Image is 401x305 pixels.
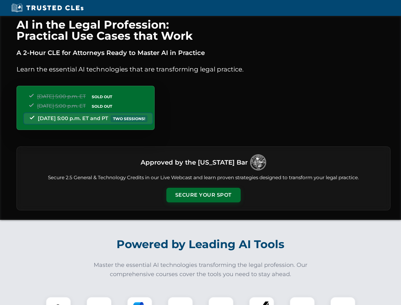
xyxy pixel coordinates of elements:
p: Master the essential AI technologies transforming the legal profession. Our comprehensive courses... [90,261,312,279]
span: [DATE] 5:00 p.m. ET [37,103,86,109]
h3: Approved by the [US_STATE] Bar [141,157,248,168]
span: SOLD OUT [90,93,114,100]
img: Trusted CLEs [10,3,85,13]
p: Secure 2.5 General & Technology Credits in our Live Webcast and learn proven strategies designed ... [24,174,383,181]
span: [DATE] 5:00 p.m. ET [37,93,86,99]
button: Secure Your Spot [166,188,241,202]
p: Learn the essential AI technologies that are transforming legal practice. [17,64,391,74]
h1: AI in the Legal Profession: Practical Use Cases that Work [17,19,391,41]
span: SOLD OUT [90,103,114,110]
p: A 2-Hour CLE for Attorneys Ready to Master AI in Practice [17,48,391,58]
img: Logo [250,154,266,170]
h2: Powered by Leading AI Tools [25,233,377,255]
